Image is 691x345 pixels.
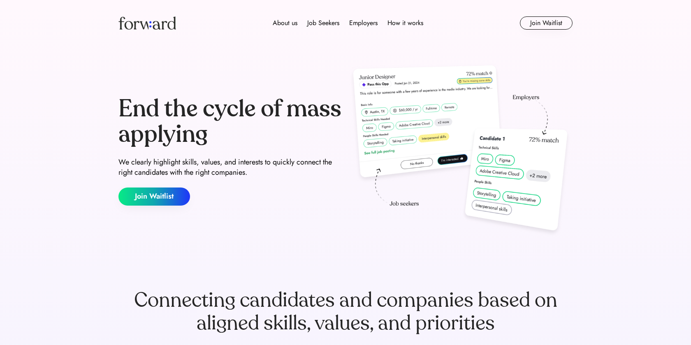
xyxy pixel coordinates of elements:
[273,18,297,28] div: About us
[349,63,573,239] img: hero-image.png
[387,18,423,28] div: How it works
[118,289,573,335] div: Connecting candidates and companies based on aligned skills, values, and priorities
[520,16,573,30] button: Join Waitlist
[118,157,342,178] div: We clearly highlight skills, values, and interests to quickly connect the right candidates with t...
[118,96,342,147] div: End the cycle of mass applying
[118,16,176,30] img: Forward logo
[118,188,190,206] button: Join Waitlist
[307,18,339,28] div: Job Seekers
[349,18,378,28] div: Employers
